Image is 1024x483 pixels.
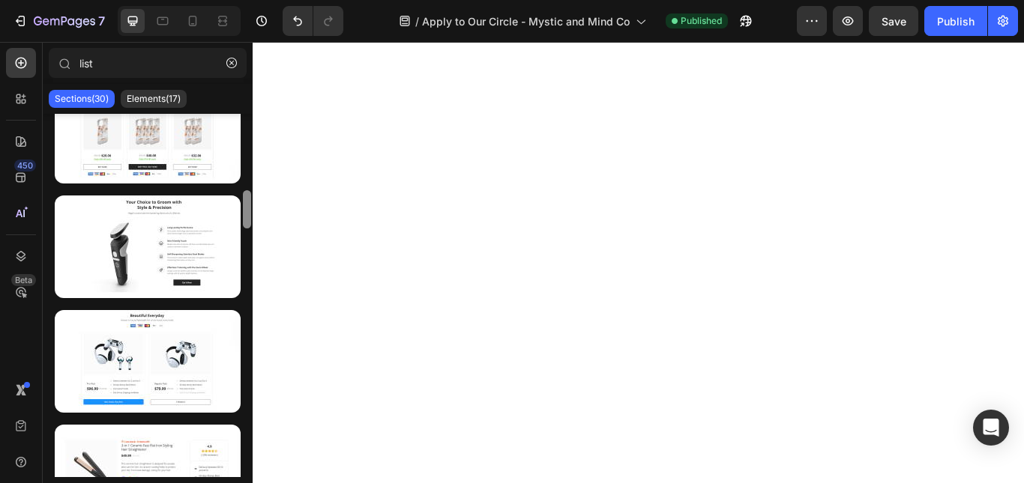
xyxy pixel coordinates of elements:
[253,42,1024,483] iframe: Design area
[681,14,722,28] span: Published
[882,15,906,28] span: Save
[98,12,105,30] p: 7
[55,93,109,105] p: Sections(30)
[6,6,112,36] button: 7
[422,13,630,29] span: Apply to Our Circle - Mystic and Mind Co
[937,13,975,29] div: Publish
[283,6,343,36] div: Undo/Redo
[415,13,419,29] span: /
[14,160,36,171] div: 450
[924,6,987,36] button: Publish
[869,6,918,36] button: Save
[11,274,36,286] div: Beta
[973,410,1009,446] div: Open Intercom Messenger
[127,93,181,105] p: Elements(17)
[49,48,247,78] input: Search Sections & Elements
